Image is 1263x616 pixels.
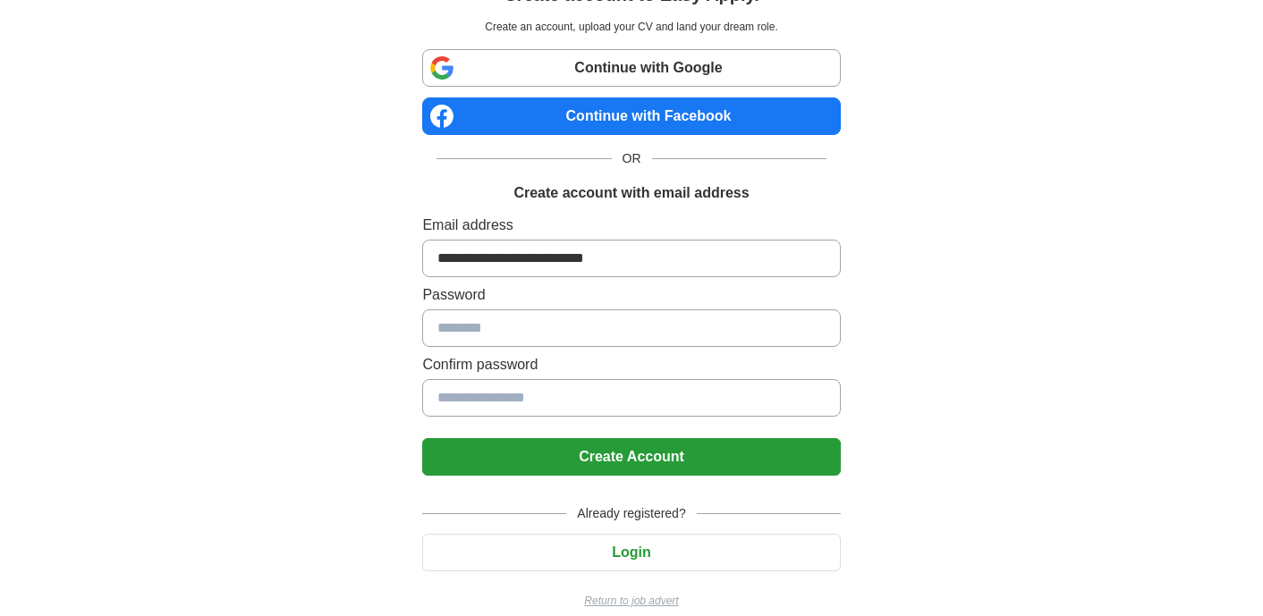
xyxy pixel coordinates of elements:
[426,19,836,35] p: Create an account, upload your CV and land your dream role.
[422,284,840,306] label: Password
[422,354,840,376] label: Confirm password
[513,182,749,204] h1: Create account with email address
[422,593,840,609] a: Return to job advert
[612,149,652,168] span: OR
[422,534,840,571] button: Login
[566,504,696,523] span: Already registered?
[422,438,840,476] button: Create Account
[422,49,840,87] a: Continue with Google
[422,215,840,236] label: Email address
[422,97,840,135] a: Continue with Facebook
[422,544,840,560] a: Login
